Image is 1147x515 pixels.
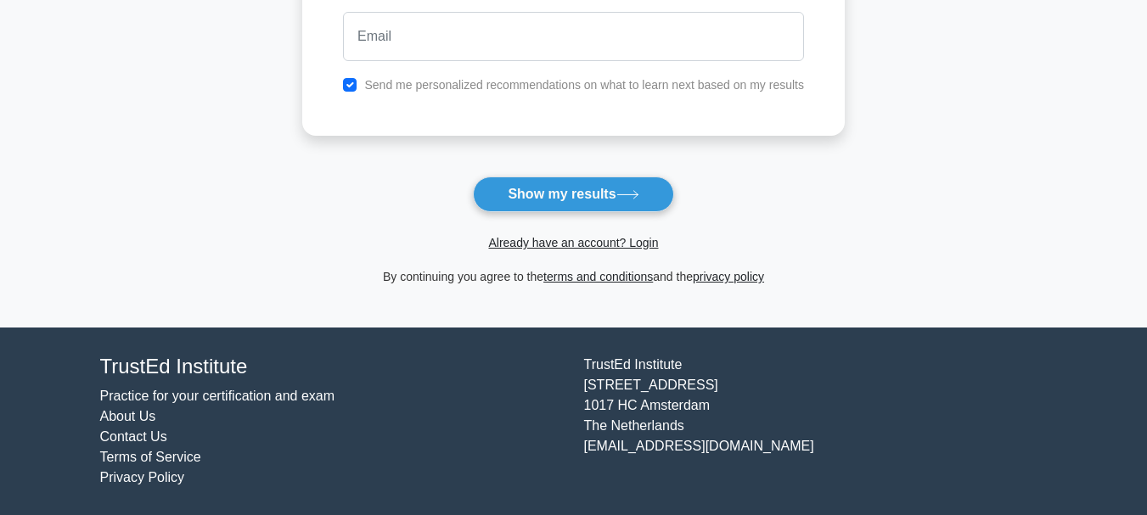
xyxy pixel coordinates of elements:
label: Send me personalized recommendations on what to learn next based on my results [364,78,804,92]
a: Already have an account? Login [488,236,658,249]
input: Email [343,12,804,61]
div: By continuing you agree to the and the [292,266,855,287]
a: Contact Us [100,429,167,444]
a: About Us [100,409,156,423]
button: Show my results [473,176,673,212]
h4: TrustEd Institute [100,355,564,379]
a: Privacy Policy [100,470,185,484]
div: TrustEd Institute [STREET_ADDRESS] 1017 HC Amsterdam The Netherlands [EMAIL_ADDRESS][DOMAIN_NAME] [574,355,1058,488]
a: Terms of Service [100,450,201,464]
a: terms and conditions [543,270,653,283]
a: privacy policy [693,270,764,283]
a: Practice for your certification and exam [100,389,335,403]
